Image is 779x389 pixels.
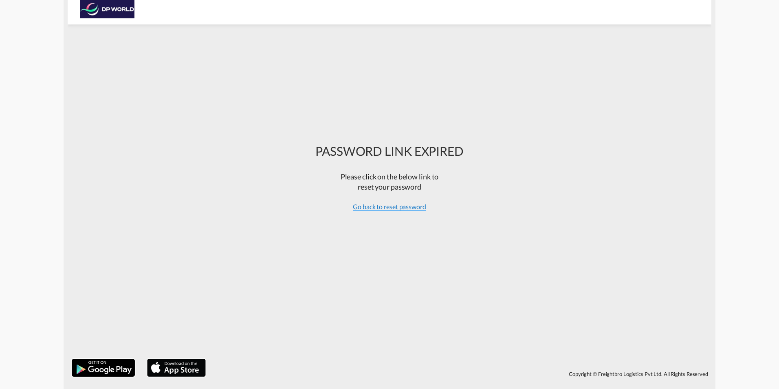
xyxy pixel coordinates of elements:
[146,358,207,378] img: apple.png
[315,142,464,159] div: PASSWORD LINK EXPIRED
[210,367,711,381] div: Copyright © Freightbro Logistics Pvt Ltd. All Rights Reserved
[71,358,136,378] img: google.png
[353,203,426,211] span: Go back to reset password
[341,172,439,181] span: Please click on the below link to
[358,182,421,191] span: reset your password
